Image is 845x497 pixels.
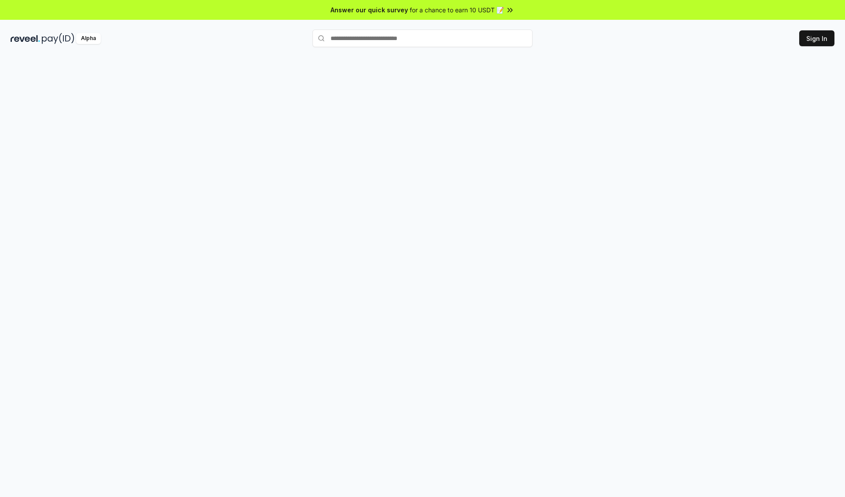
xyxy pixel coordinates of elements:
button: Sign In [799,30,834,46]
span: Answer our quick survey [331,5,408,15]
span: for a chance to earn 10 USDT 📝 [410,5,504,15]
img: reveel_dark [11,33,40,44]
div: Alpha [76,33,101,44]
img: pay_id [42,33,74,44]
